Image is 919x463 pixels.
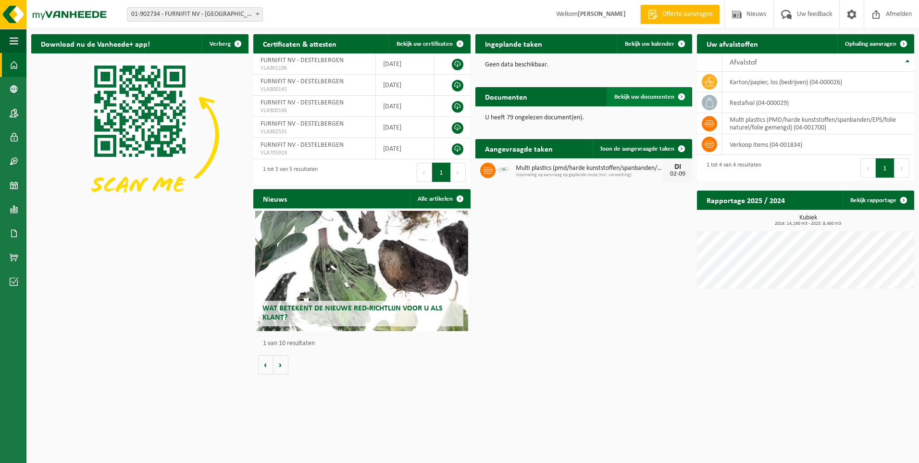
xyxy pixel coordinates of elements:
[127,7,263,22] span: 01-902734 - FURNIFIT NV - DESTELBERGEN
[496,161,512,178] img: LP-SK-00500-LPE-16
[668,171,687,178] div: 02-09
[273,355,288,374] button: Volgende
[261,57,344,64] span: FURNIFIT NV - DESTELBERGEN
[432,163,451,182] button: 1
[702,221,914,226] span: 2024: 14,160 m3 - 2025: 8,460 m3
[261,107,368,115] span: VLA900146
[255,211,468,331] a: Wat betekent de nieuwe RED-richtlijn voor u als klant?
[475,139,562,158] h2: Aangevraagde taken
[702,215,914,226] h3: Kubiek
[485,62,683,68] p: Geen data beschikbaar.
[261,141,344,149] span: FURNIFIT NV - DESTELBERGEN
[258,162,318,183] div: 1 tot 5 van 5 resultaten
[722,92,914,113] td: restafval (04-000029)
[722,72,914,92] td: karton/papier, los (bedrijven) (04-000026)
[668,163,687,171] div: DI
[722,113,914,134] td: multi plastics (PMD/harde kunststoffen/spanbanden/EPS/folie naturel/folie gemengd) (04-001700)
[592,139,691,158] a: Toon de aangevraagde taken
[475,87,537,106] h2: Documenten
[614,94,674,100] span: Bekijk uw documenten
[376,53,435,75] td: [DATE]
[417,163,432,182] button: Previous
[894,158,909,178] button: Next
[31,53,248,217] img: Download de VHEPlus App
[376,117,435,138] td: [DATE]
[202,34,248,53] button: Verberg
[475,34,552,53] h2: Ingeplande taken
[451,163,466,182] button: Next
[860,158,876,178] button: Previous
[722,134,914,155] td: verkoop items (04-001834)
[397,41,453,47] span: Bekijk uw certificaten
[837,34,913,53] a: Ophaling aanvragen
[253,189,297,208] h2: Nieuws
[258,355,273,374] button: Vorige
[600,146,674,152] span: Toon de aangevraagde taken
[253,34,346,53] h2: Certificaten & attesten
[376,96,435,117] td: [DATE]
[376,138,435,159] td: [DATE]
[31,34,160,53] h2: Download nu de Vanheede+ app!
[845,41,896,47] span: Ophaling aanvragen
[485,115,683,121] p: U heeft 79 ongelezen document(en).
[516,172,664,178] span: Inzameling op aanvraag op geplande route (incl. verwerking)
[625,41,674,47] span: Bekijk uw kalender
[389,34,470,53] a: Bekijk uw certificaten
[262,305,443,322] span: Wat betekent de nieuwe RED-richtlijn voor u als klant?
[410,189,470,208] a: Alle artikelen
[261,86,368,93] span: VLA900145
[261,64,368,72] span: VLA901196
[261,99,344,106] span: FURNIFIT NV - DESTELBERGEN
[697,34,768,53] h2: Uw afvalstoffen
[660,10,715,19] span: Offerte aanvragen
[263,340,466,347] p: 1 van 10 resultaten
[640,5,720,24] a: Offerte aanvragen
[617,34,691,53] a: Bekijk uw kalender
[697,191,795,209] h2: Rapportage 2025 / 2024
[843,191,913,210] a: Bekijk rapportage
[730,59,757,66] span: Afvalstof
[261,120,344,128] span: FURNIFIT NV - DESTELBERGEN
[127,8,262,21] span: 01-902734 - FURNIFIT NV - DESTELBERGEN
[607,87,691,106] a: Bekijk uw documenten
[702,157,761,179] div: 1 tot 4 van 4 resultaten
[516,165,664,172] span: Multi plastics (pmd/harde kunststoffen/spanbanden/eps/folie naturel/folie gemeng...
[261,149,368,157] span: VLA705919
[876,158,894,178] button: 1
[210,41,231,47] span: Verberg
[376,75,435,96] td: [DATE]
[578,11,626,18] strong: [PERSON_NAME]
[261,128,368,136] span: VLA902531
[261,78,344,85] span: FURNIFIT NV - DESTELBERGEN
